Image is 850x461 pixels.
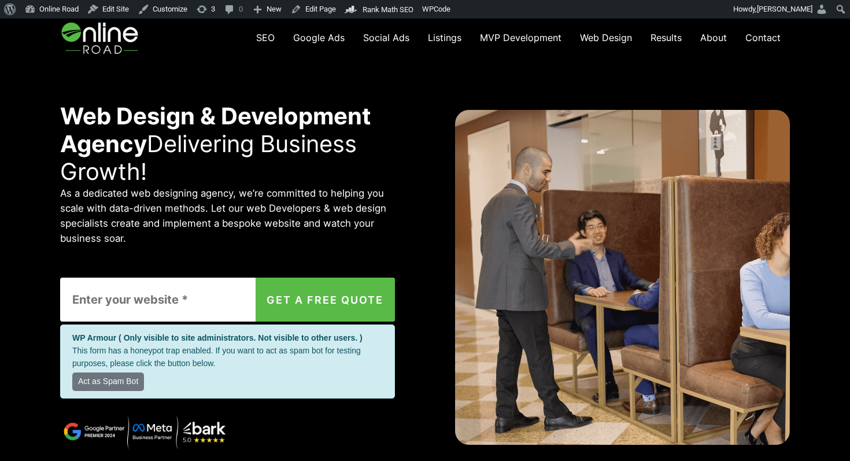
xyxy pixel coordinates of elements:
span: [PERSON_NAME] [757,5,812,13]
span: Contact [745,32,781,43]
strong: WP Armour ( Only visible to site administrators. Not visible to other users. ) [72,333,363,342]
strong: Web Design & Development Agency [60,102,371,158]
a: Web Design [571,26,641,50]
input: Enter your website * [60,278,280,322]
p: As a dedicated web designing agency, we’re committed to helping you scale with data-driven method... [60,186,395,246]
a: Listings [419,26,471,50]
span: Rank Math SEO [363,5,413,14]
span: SEO [256,32,275,43]
img: Online Road [60,10,142,65]
span: MVP Development [480,32,561,43]
span: Act as Spam Bot [72,373,144,391]
span: Social Ads [363,32,409,43]
span: Results [651,32,682,43]
a: Google Ads [284,26,354,50]
button: GET A FREE QUOTE [256,278,395,322]
span: Listings [428,32,461,43]
a: About [691,26,736,50]
a: Contact [736,26,790,50]
a: Social Ads [354,26,419,50]
span: Google Ads [293,32,345,43]
div: This form has a honeypot trap enabled. If you want to act as spam bot for testing purposes, pleas... [60,324,395,399]
h1: Delivering Business Growth! [60,102,395,186]
form: Contact form [60,278,395,399]
a: MVP Development [471,26,571,50]
a: SEO [247,26,284,50]
nav: Navigation [247,26,790,50]
span: About [700,32,727,43]
span: Web Design [580,32,632,43]
a: Results [641,26,691,50]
